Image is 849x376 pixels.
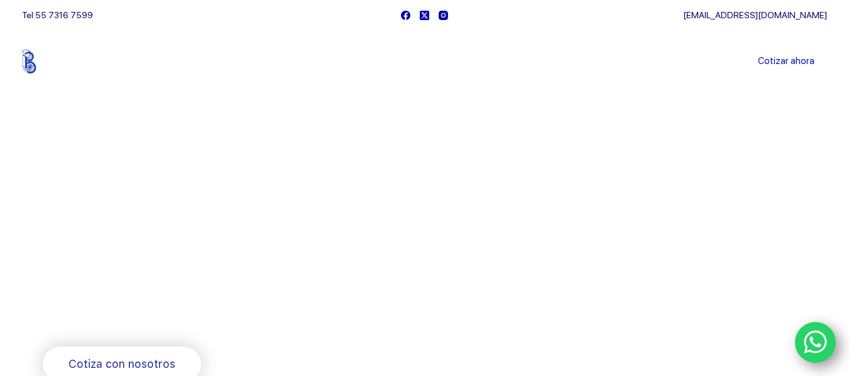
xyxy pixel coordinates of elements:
a: WhatsApp [795,322,836,363]
span: Bienvenido a Balerytodo® [43,187,204,203]
span: Somos los doctores de la industria [43,214,403,301]
img: Balerytodo [22,50,101,73]
nav: Menu Principal [277,30,572,93]
a: X (Twitter) [420,11,429,20]
a: Facebook [401,11,410,20]
a: Instagram [439,11,448,20]
a: 55 7316 7599 [35,10,93,20]
span: Tel. [22,10,93,20]
a: [EMAIL_ADDRESS][DOMAIN_NAME] [683,10,827,20]
a: Cotizar ahora [745,49,827,74]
